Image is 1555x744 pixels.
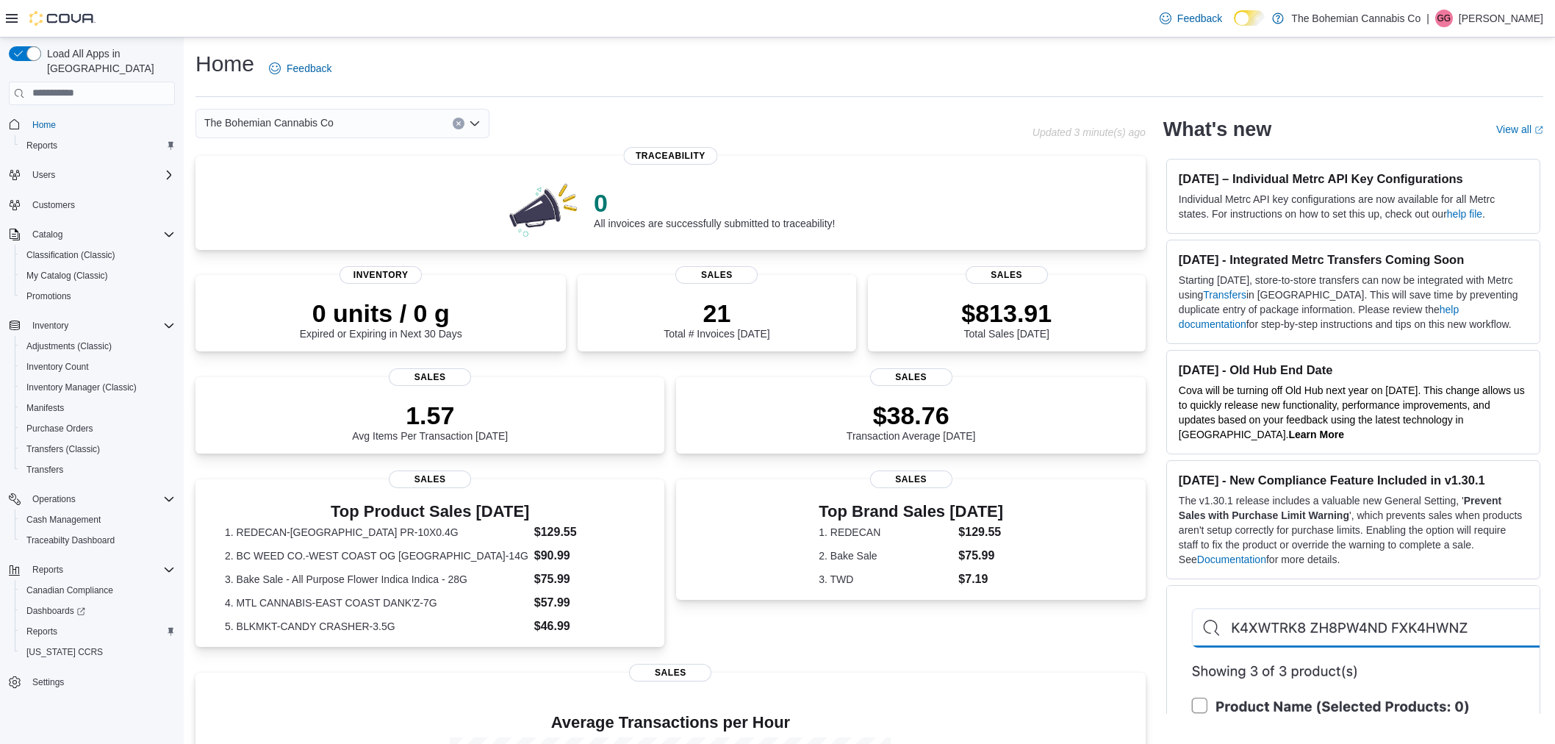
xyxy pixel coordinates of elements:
a: Documentation [1197,554,1266,565]
p: $813.91 [961,298,1052,328]
p: Updated 3 minute(s) ago [1033,126,1146,138]
dt: 2. Bake Sale [819,548,952,563]
div: Expired or Expiring in Next 30 Days [300,298,462,340]
span: Reports [32,564,63,576]
button: Operations [26,490,82,508]
button: Operations [3,489,181,509]
button: Promotions [15,286,181,307]
button: Traceabilty Dashboard [15,530,181,551]
strong: Prevent Sales with Purchase Limit Warning [1179,495,1501,521]
a: Canadian Compliance [21,582,119,599]
button: Reports [15,135,181,156]
span: Traceabilty Dashboard [21,532,175,549]
a: Customers [26,196,81,214]
dt: 3. Bake Sale - All Purpose Flower Indica Indica - 28G [225,572,528,587]
a: Traceabilty Dashboard [21,532,121,549]
button: Clear input [453,118,464,129]
span: My Catalog (Classic) [26,270,108,282]
span: Settings [26,673,175,691]
h3: [DATE] - Old Hub End Date [1179,362,1528,377]
h3: [DATE] - Integrated Metrc Transfers Coming Soon [1179,252,1528,267]
a: View allExternal link [1496,124,1543,135]
img: Cova [29,11,96,26]
span: Traceability [624,147,717,165]
button: Users [3,165,181,185]
a: Settings [26,673,70,691]
dd: $75.99 [534,570,636,588]
span: My Catalog (Classic) [21,267,175,285]
a: Reports [21,137,63,154]
span: Sales [966,266,1048,284]
div: Total Sales [DATE] [961,298,1052,340]
dd: $7.19 [958,570,1003,588]
img: 0 [506,179,582,238]
span: Sales [870,368,952,386]
button: Reports [26,561,69,579]
span: Transfers [21,461,175,479]
span: Sales [870,471,952,488]
button: Adjustments (Classic) [15,336,181,357]
span: Feedback [287,61,331,76]
span: Transfers (Classic) [26,443,100,455]
div: Total # Invoices [DATE] [664,298,769,340]
span: Sales [629,664,711,682]
span: Manifests [21,399,175,417]
a: Feedback [263,54,337,83]
h3: [DATE] – Individual Metrc API Key Configurations [1179,171,1528,186]
button: [US_STATE] CCRS [15,642,181,662]
a: Inventory Manager (Classic) [21,379,143,396]
span: Reports [26,626,57,637]
span: Inventory Manager (Classic) [21,379,175,396]
button: Cash Management [15,509,181,530]
button: Home [3,114,181,135]
span: Operations [32,493,76,505]
button: Settings [3,671,181,693]
span: Customers [32,199,75,211]
a: [US_STATE] CCRS [21,643,109,661]
button: Canadian Compliance [15,580,181,601]
a: Adjustments (Classic) [21,337,118,355]
span: Load All Apps in [GEOGRAPHIC_DATA] [41,46,175,76]
span: Reports [21,137,175,154]
a: Transfers (Classic) [21,440,106,458]
p: 0 units / 0 g [300,298,462,328]
a: help documentation [1179,304,1459,330]
span: Customers [26,196,175,214]
span: Manifests [26,402,64,414]
span: Adjustments (Classic) [26,340,112,352]
button: Transfers (Classic) [15,439,181,459]
span: Inventory [26,317,175,335]
p: [PERSON_NAME] [1459,10,1543,27]
button: Customers [3,194,181,215]
span: Feedback [1177,11,1222,26]
span: Inventory Count [26,361,89,373]
a: Learn More [1288,429,1343,440]
h4: Average Transactions per Hour [207,714,1134,732]
div: Transaction Average [DATE] [847,401,976,442]
a: Purchase Orders [21,420,99,437]
span: Purchase Orders [21,420,175,437]
button: Manifests [15,398,181,418]
span: Cash Management [21,511,175,529]
span: Inventory [32,320,68,332]
span: Traceabilty Dashboard [26,534,115,546]
span: Sales [389,471,471,488]
span: Canadian Compliance [26,584,113,596]
a: help file [1447,208,1482,220]
dd: $129.55 [534,523,636,541]
button: Inventory Manager (Classic) [15,377,181,398]
input: Dark Mode [1234,10,1265,26]
span: Promotions [21,287,175,305]
dt: 1. REDECAN-[GEOGRAPHIC_DATA] PR-10X0.4G [225,525,528,540]
p: $38.76 [847,401,976,430]
span: Reports [26,140,57,151]
button: Inventory Count [15,357,181,377]
span: Promotions [26,290,71,302]
p: 1.57 [352,401,508,430]
button: Open list of options [469,118,481,129]
div: All invoices are successfully submitted to traceability! [594,188,835,229]
button: Transfers [15,459,181,480]
a: Classification (Classic) [21,246,121,264]
button: Catalog [26,226,68,243]
a: Inventory Count [21,358,95,376]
